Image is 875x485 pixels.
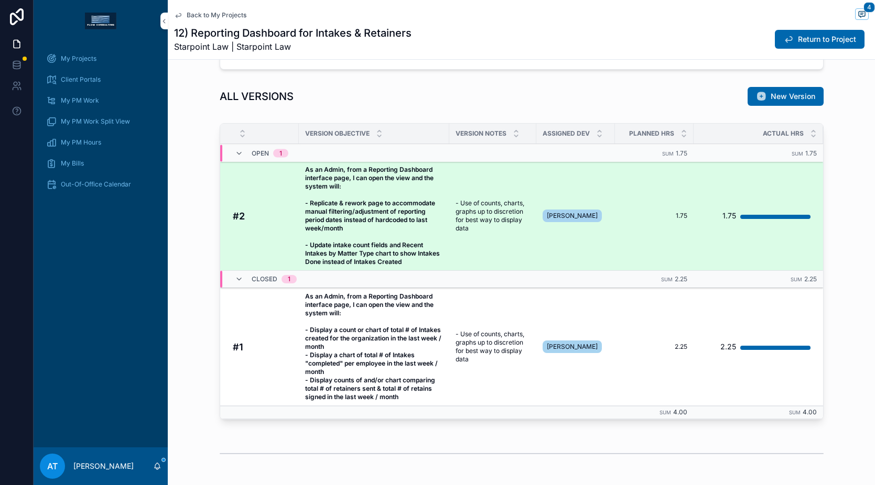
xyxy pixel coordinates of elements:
div: 2.25 [720,336,736,357]
small: Sum [789,410,801,415]
span: [PERSON_NAME] [547,343,598,351]
small: Sum [661,277,673,282]
a: 1.75 [621,212,687,220]
span: 4 [863,2,875,13]
small: Sum [660,410,671,415]
span: My Bills [61,159,84,168]
span: Closed [252,275,277,283]
a: My PM Hours [40,133,161,152]
span: Planned Hrs [629,129,674,138]
span: 4.00 [673,408,687,416]
button: Return to Project [775,30,865,49]
a: [PERSON_NAME] [543,338,609,355]
small: Sum [662,151,674,157]
a: Back to My Projects [174,11,246,19]
h1: ALL VERSIONS [220,89,294,104]
span: 4.00 [803,408,817,416]
span: New Version [771,91,815,102]
span: Actual Hrs [763,129,804,138]
span: 1.75 [676,149,687,157]
span: Assigned Dev [543,129,590,138]
a: Client Portals [40,70,161,89]
span: Version Notes [456,129,506,138]
a: #1 [233,340,293,354]
div: 1 [279,149,282,158]
span: My PM Work [61,96,99,105]
a: Out-Of-Office Calendar [40,175,161,194]
span: My PM Work Split View [61,117,130,126]
div: 1 [288,275,290,283]
a: My Projects [40,49,161,68]
span: 2.25 [804,275,817,283]
img: App logo [85,13,116,29]
span: Client Portals [61,75,101,84]
span: Open [252,149,269,158]
span: My Projects [61,54,96,63]
span: Back to My Projects [187,11,246,19]
span: 1.75 [805,149,817,157]
div: scrollable content [34,42,168,207]
p: [PERSON_NAME] [73,461,134,471]
span: Out-Of-Office Calendar [61,180,131,189]
span: Version Objective [305,129,370,138]
button: New Version [748,87,824,106]
small: Sum [792,151,803,157]
span: My PM Hours [61,138,101,147]
small: Sum [791,277,802,282]
span: Return to Project [798,34,856,45]
a: As an Admin, from a Reporting Dashboard interface page, I can open the view and the system will: ... [305,292,443,401]
a: #2 [233,209,293,223]
span: [PERSON_NAME] [547,212,598,220]
div: 1.75 [722,205,736,226]
a: My PM Work [40,91,161,110]
a: 2.25 [621,343,687,351]
a: My Bills [40,154,161,173]
a: - Use of counts, charts, graphs up to discretion for best way to display data [456,199,530,233]
button: 4 [855,8,869,21]
strong: As an Admin, from a Reporting Dashboard interface page, I can open the view and the system will: ... [305,166,441,266]
a: 2.25 [694,336,811,357]
span: Starpoint Law | Starpoint Law [174,40,412,53]
a: My PM Work Split View [40,112,161,131]
h1: 12) Reporting Dashboard for Intakes & Retainers [174,26,412,40]
a: - Use of counts, charts, graphs up to discretion for best way to display data [456,330,530,363]
a: 1.75 [694,205,811,226]
a: As an Admin, from a Reporting Dashboard interface page, I can open the view and the system will: ... [305,166,443,266]
span: 2.25 [675,275,687,283]
span: AT [47,460,58,472]
a: [PERSON_NAME] [543,207,609,224]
